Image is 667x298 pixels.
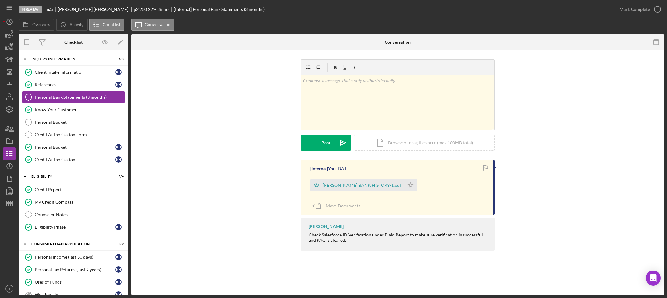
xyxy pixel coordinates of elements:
div: K H [115,156,122,163]
div: Consumer Loan Application [31,242,108,246]
div: In Review [19,6,42,13]
div: Conversation [385,40,411,45]
time: 2025-10-10 16:52 [336,166,350,171]
a: Credit AuthorizationKH [22,153,125,166]
div: Post [321,135,330,151]
button: Overview [19,19,54,31]
p: Check Salesforce ID Verification under Plaid Report to make sure verification is successful and K... [309,232,488,243]
div: K H [115,224,122,230]
span: Move Documents [326,203,360,208]
div: K H [115,266,122,273]
a: Eligibility PhaseKH [22,221,125,233]
button: Mark Complete [613,3,664,16]
button: Conversation [131,19,175,31]
button: Move Documents [310,198,366,214]
a: Counselor Notes [22,208,125,221]
div: Personal Income (last 30 days) [35,255,115,260]
button: Checklist [89,19,124,31]
div: 5 / 8 [112,57,124,61]
div: [Internal] You [310,166,336,171]
div: Personal Tax Returns (Last 2 years) [35,267,115,272]
a: Personal Bank Statements (3 months) [22,91,125,103]
div: K H [115,254,122,260]
div: Uses of Funds [35,280,115,285]
div: My Credit Compass [35,200,125,205]
b: n/a [47,7,53,12]
label: Checklist [103,22,120,27]
div: 6 / 9 [112,242,124,246]
label: Activity [69,22,83,27]
div: Checklist [64,40,83,45]
a: Credit Report [22,183,125,196]
div: Eligibility Phase [35,225,115,230]
div: Client Intake Information [35,70,115,75]
div: K H [115,69,122,75]
div: Counselor Notes [35,212,125,217]
div: K H [115,82,122,88]
label: Overview [32,22,50,27]
div: K H [115,279,122,285]
button: Activity [56,19,87,31]
button: LG [3,282,16,295]
div: Personal Budget [35,120,125,125]
div: [PERSON_NAME] [309,224,344,229]
div: Weather Up [35,292,115,297]
div: Inquiry Information [31,57,108,61]
div: Personal Bank Statements (3 months) [35,95,125,100]
a: Personal Income (last 30 days)KH [22,251,125,263]
div: 36 mo [157,7,169,12]
div: Personal Budget [35,145,115,150]
div: [PERSON_NAME] BANK HISTORY-1.pdf [323,183,401,188]
div: Know Your Customer [35,107,125,112]
div: Credit Report [35,187,125,192]
a: ReferencesKH [22,78,125,91]
div: [Internal] Personal Bank Statements (3 months) [174,7,265,12]
div: Credit Authorization [35,157,115,162]
a: Credit Authorization Form [22,128,125,141]
button: Post [301,135,351,151]
a: Personal BudgetKH [22,141,125,153]
a: Client Intake InformationKH [22,66,125,78]
span: $2,250 [134,7,147,12]
div: Eligibility [31,175,108,178]
div: 3 / 4 [112,175,124,178]
div: References [35,82,115,87]
a: My Credit Compass [22,196,125,208]
div: Credit Authorization Form [35,132,125,137]
a: Know Your Customer [22,103,125,116]
div: [PERSON_NAME] [PERSON_NAME] [58,7,134,12]
a: Personal Tax Returns (Last 2 years)KH [22,263,125,276]
div: K H [115,291,122,298]
a: Personal Budget [22,116,125,128]
div: Mark Complete [619,3,650,16]
div: Open Intercom Messenger [646,271,661,286]
div: K H [115,144,122,150]
a: Uses of FundsKH [22,276,125,288]
button: [PERSON_NAME] BANK HISTORY-1.pdf [310,179,417,191]
text: LG [8,287,12,291]
label: Conversation [145,22,171,27]
div: 22 % [148,7,156,12]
